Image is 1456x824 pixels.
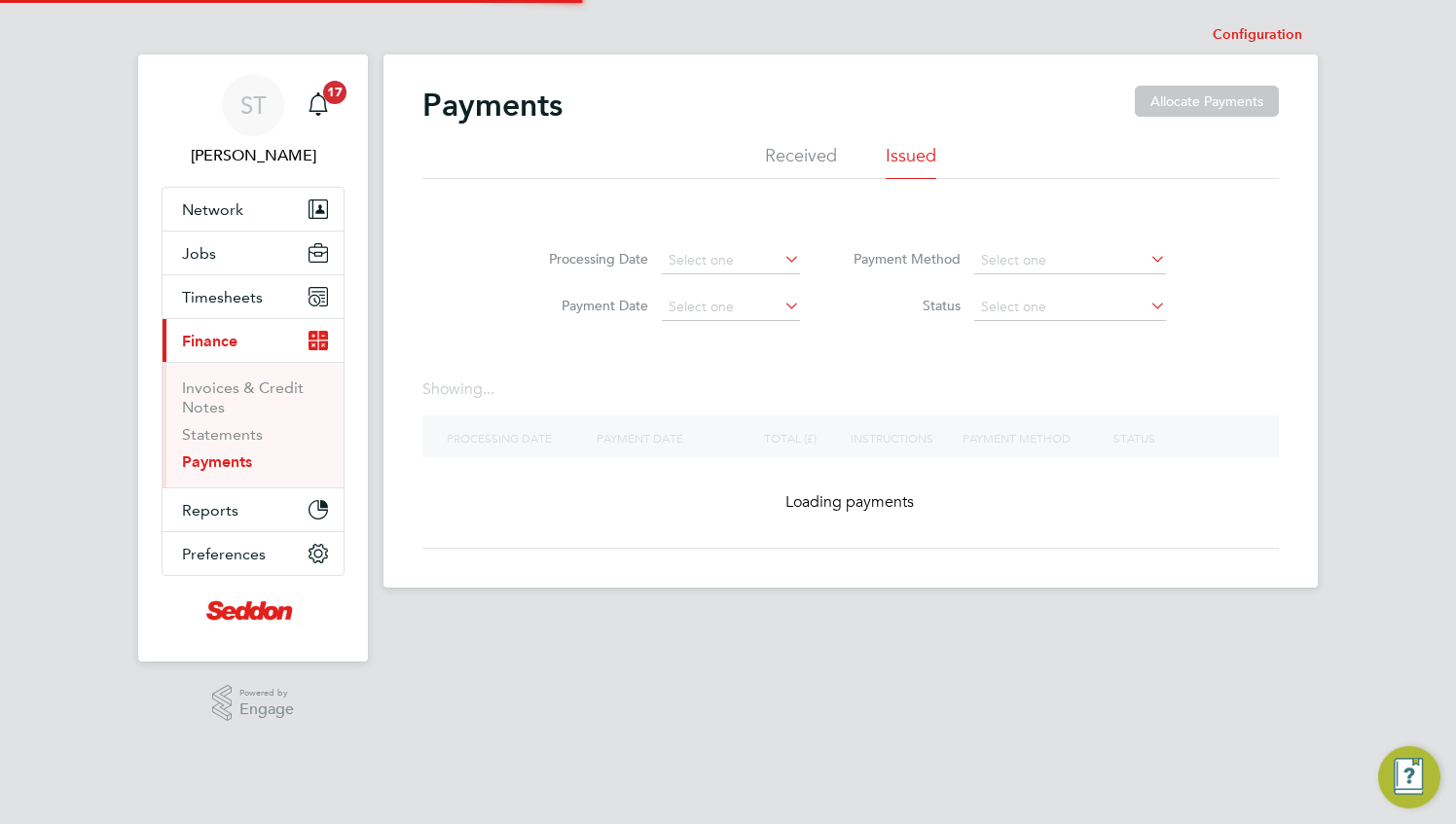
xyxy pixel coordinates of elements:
[162,74,345,167] a: ST[PERSON_NAME]
[182,425,263,444] a: Statements
[765,144,837,179] li: Received
[422,379,498,400] div: Showing
[182,452,252,471] a: Payments
[162,595,345,627] a: Go to home page
[163,362,344,487] div: Finance
[239,685,294,701] span: Powered by
[974,247,1166,274] input: Select one
[163,488,344,531] button: Reports
[323,81,346,104] span: 17
[138,54,368,662] nav: Main navigation
[662,247,800,274] input: Select one
[1213,16,1302,54] li: Configuration
[662,294,800,321] input: Select one
[163,188,344,231] button: Network
[212,685,295,722] a: Powered byEngage
[162,144,345,167] span: Sharon Thompson
[1378,746,1440,808] button: Engage Resource Center
[536,250,648,268] label: Processing Date
[182,378,304,416] a: Invoices & Credit Notes
[163,319,344,362] button: Finance
[849,297,961,314] label: Status
[182,332,237,350] span: Finance
[163,532,344,575] button: Preferences
[163,275,344,318] button: Timesheets
[974,294,1166,321] input: Select one
[182,501,238,519] span: Reports
[422,86,563,125] h2: Payments
[182,244,216,263] span: Jobs
[182,545,266,563] span: Preferences
[206,595,300,627] img: seddonconstruction-logo-retina.png
[163,232,344,274] button: Jobs
[239,701,294,718] span: Engage
[483,379,494,399] span: ...
[886,144,936,179] li: Issued
[299,74,338,136] a: 17
[536,297,648,314] label: Payment Date
[1135,86,1279,117] button: Allocate Payments
[182,288,263,306] span: Timesheets
[240,92,267,118] span: ST
[849,250,961,268] label: Payment Method
[182,200,243,219] span: Network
